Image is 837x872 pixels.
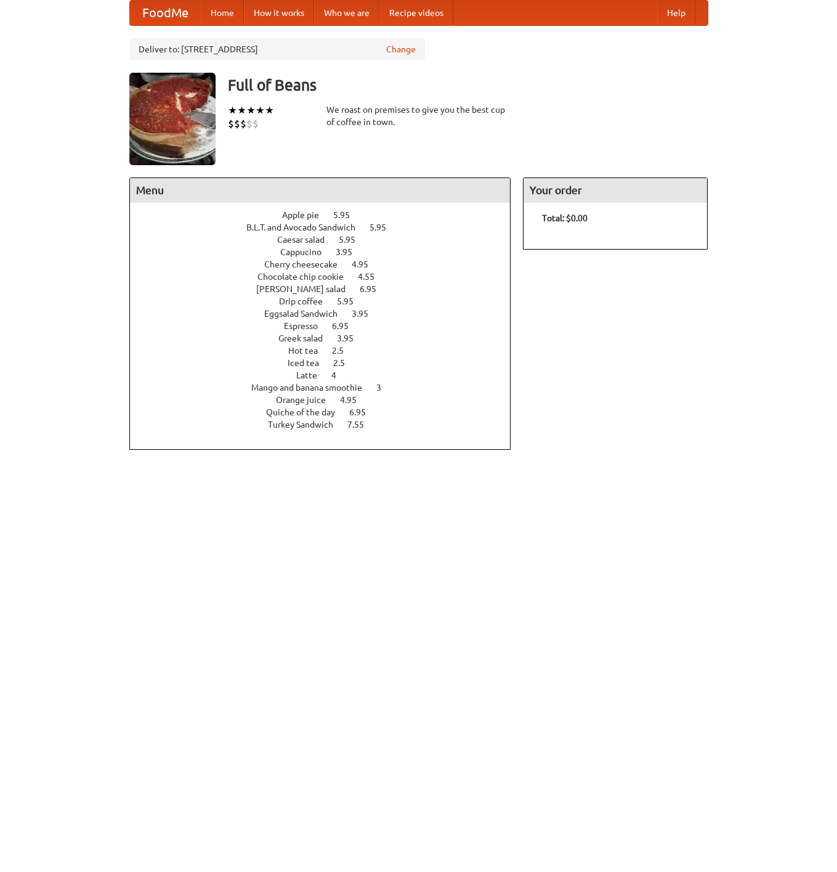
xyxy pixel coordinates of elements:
span: 7.55 [347,420,376,430]
a: FoodMe [130,1,201,25]
a: How it works [244,1,314,25]
span: 2.5 [333,358,357,368]
span: 6.95 [332,321,361,331]
a: Iced tea 2.5 [288,358,368,368]
a: Cappucino 3.95 [280,247,375,257]
li: $ [240,117,246,131]
li: ★ [228,104,237,117]
span: B.L.T. and Avocado Sandwich [246,222,368,232]
span: 4.95 [352,259,381,269]
a: Home [201,1,244,25]
a: Orange juice 4.95 [276,395,379,405]
span: Mango and banana smoothie [251,383,374,393]
li: ★ [237,104,246,117]
h4: Your order [524,178,707,203]
span: 4 [331,370,349,380]
span: Chocolate chip cookie [257,272,356,282]
li: ★ [265,104,274,117]
span: Orange juice [276,395,338,405]
a: Turkey Sandwich 7.55 [268,420,387,430]
span: Drip coffee [279,296,335,306]
a: Greek salad 3.95 [278,333,376,343]
div: Deliver to: [STREET_ADDRESS] [129,38,425,60]
span: Espresso [284,321,330,331]
a: Quiche of the day 6.95 [266,407,389,417]
span: Turkey Sandwich [268,420,346,430]
h4: Menu [130,178,511,203]
span: Caesar salad [277,235,337,245]
span: 3.95 [337,333,366,343]
b: Total: $0.00 [542,213,588,223]
a: Latte 4 [296,370,359,380]
li: $ [246,117,253,131]
a: Cherry cheesecake 4.95 [264,259,391,269]
span: Iced tea [288,358,331,368]
span: 6.95 [349,407,378,417]
a: Hot tea 2.5 [288,346,366,356]
a: Mango and banana smoothie 3 [251,383,404,393]
a: Apple pie 5.95 [282,210,373,220]
span: 5.95 [339,235,368,245]
a: B.L.T. and Avocado Sandwich 5.95 [246,222,409,232]
a: Recipe videos [379,1,453,25]
span: 2.5 [332,346,356,356]
span: 5.95 [337,296,366,306]
span: 6.95 [360,284,389,294]
a: Drip coffee 5.95 [279,296,376,306]
span: Cherry cheesecake [264,259,350,269]
span: 3.95 [352,309,381,319]
li: ★ [246,104,256,117]
a: Help [657,1,695,25]
span: 5.95 [370,222,398,232]
h3: Full of Beans [228,73,708,97]
span: Quiche of the day [266,407,347,417]
div: We roast on premises to give you the best cup of coffee in town. [326,104,511,128]
span: Hot tea [288,346,330,356]
a: Caesar salad 5.95 [277,235,378,245]
span: 3 [376,383,394,393]
span: Eggsalad Sandwich [264,309,350,319]
span: 4.95 [340,395,369,405]
a: Chocolate chip cookie 4.55 [257,272,397,282]
span: Greek salad [278,333,335,343]
li: $ [253,117,259,131]
span: [PERSON_NAME] salad [256,284,358,294]
li: $ [228,117,234,131]
a: Change [386,43,416,55]
a: [PERSON_NAME] salad 6.95 [256,284,399,294]
li: ★ [256,104,265,117]
a: Eggsalad Sandwich 3.95 [264,309,391,319]
span: Latte [296,370,330,380]
a: Who we are [314,1,379,25]
span: 3.95 [336,247,365,257]
span: 5.95 [333,210,362,220]
span: 4.55 [358,272,387,282]
img: angular.jpg [129,73,216,165]
li: $ [234,117,240,131]
span: Cappucino [280,247,334,257]
span: Apple pie [282,210,331,220]
a: Espresso 6.95 [284,321,371,331]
